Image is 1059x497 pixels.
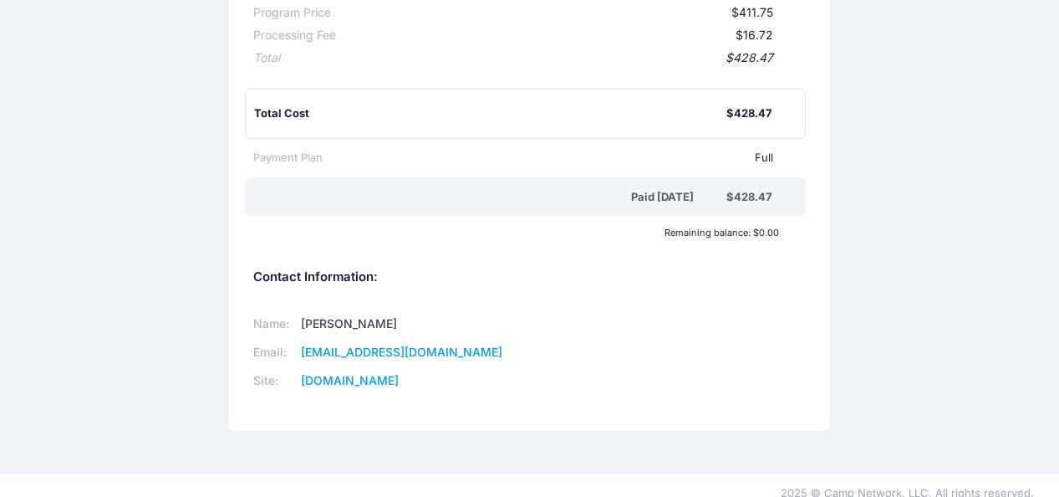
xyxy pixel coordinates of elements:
[253,49,280,67] div: Total
[726,189,772,206] div: $428.47
[323,150,773,167] div: Full
[253,366,296,395] td: Site:
[253,4,331,22] div: Program Price
[301,373,399,387] a: [DOMAIN_NAME]
[253,270,806,285] h5: Contact Information:
[301,345,502,359] a: [EMAIL_ADDRESS][DOMAIN_NAME]
[245,228,787,238] div: Remaining balance: $0.00
[254,105,726,122] div: Total Cost
[731,5,773,19] span: $411.75
[253,310,296,338] td: Name:
[296,310,508,338] td: [PERSON_NAME]
[726,105,772,122] div: $428.47
[253,150,323,167] div: Payment Plan
[253,338,296,366] td: Email:
[253,27,336,44] div: Processing Fee
[336,27,773,44] div: $16.72
[280,49,773,67] div: $428.47
[257,189,726,206] div: Paid [DATE]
